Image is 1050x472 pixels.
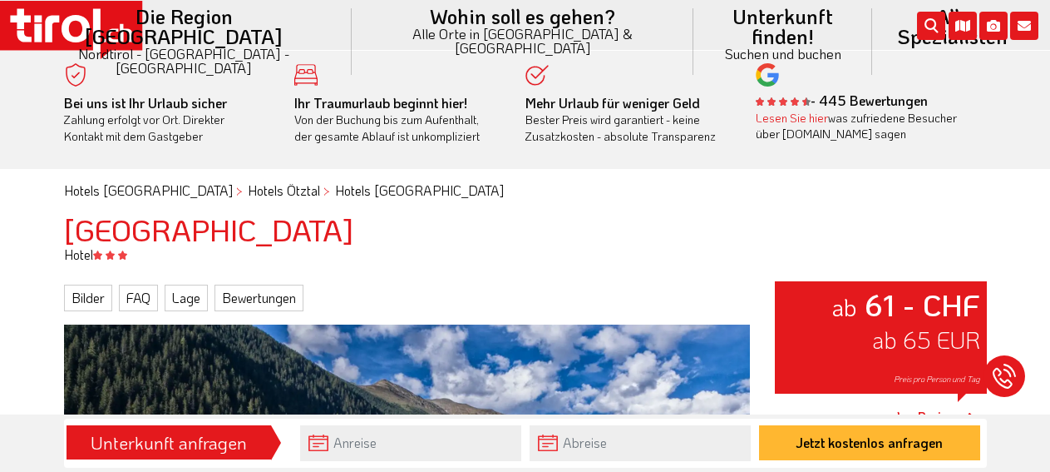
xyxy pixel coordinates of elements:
[865,285,980,324] strong: 61 - CHF
[713,47,851,61] small: Suchen und buchen
[52,246,999,264] div: Hotel
[894,374,980,385] span: Preis pro Person und Tag
[64,94,227,112] b: Bei uns ist Ihr Urlaub sicher
[294,95,500,145] div: Von der Buchung bis zum Aufenthalt, der gesamte Ablauf ist unkompliziert
[756,110,828,126] a: Lesen Sie hier
[248,181,320,199] a: Hotels Ötztal
[525,94,700,112] b: Mehr Urlaub für weniger Geld
[71,429,266,457] div: Unterkunft anfragen
[64,95,270,145] div: Zahlung erfolgt vor Ort. Direkter Kontakt mit dem Gastgeber
[831,291,857,322] small: ab
[119,285,158,311] a: FAQ
[294,94,467,112] b: Ihr Traumurlaub beginnt hier!
[64,181,233,199] a: Hotels [GEOGRAPHIC_DATA]
[759,425,980,460] button: Jetzt kostenlos anfragen
[875,397,962,439] a: zu den Preisen
[949,12,977,40] i: Karte öffnen
[214,285,303,311] a: Bewertungen
[64,285,112,311] a: Bilder
[525,95,732,145] div: Bester Preis wird garantiert - keine Zusatzkosten - absolute Transparenz
[37,47,332,75] small: Nordtirol - [GEOGRAPHIC_DATA] - [GEOGRAPHIC_DATA]
[756,110,962,142] div: was zufriedene Besucher über [DOMAIN_NAME] sagen
[165,285,208,311] a: Lage
[335,181,504,199] a: Hotels [GEOGRAPHIC_DATA]
[372,27,674,55] small: Alle Orte in [GEOGRAPHIC_DATA] & [GEOGRAPHIC_DATA]
[872,325,980,355] span: ab 65 EUR
[530,425,751,461] input: Abreise
[300,425,521,461] input: Anreise
[756,92,928,109] b: - 445 Bewertungen
[979,12,1008,40] i: Fotogalerie
[64,213,987,246] h1: [GEOGRAPHIC_DATA]
[1010,12,1038,40] i: Kontakt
